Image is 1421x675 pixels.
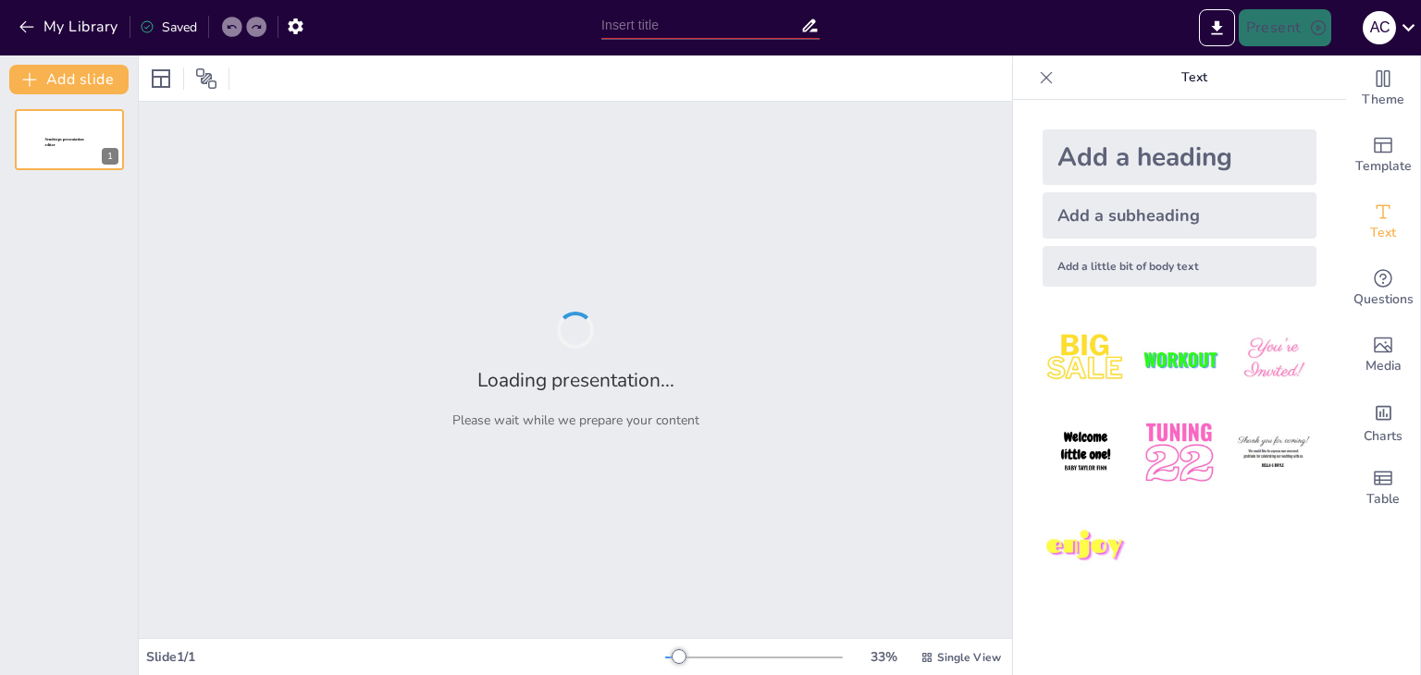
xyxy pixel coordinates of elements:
span: Media [1365,356,1402,376]
span: Table [1366,489,1400,509]
span: Sendsteps presentation editor [45,138,84,148]
p: Please wait while we prepare your content [452,411,699,429]
div: Add text boxes [1346,189,1420,255]
div: Add a table [1346,455,1420,522]
button: My Library [14,12,126,42]
input: Insert title [601,12,800,39]
div: Add images, graphics, shapes or video [1346,322,1420,388]
div: Change the overall theme [1346,55,1420,122]
div: 1 [15,109,124,170]
img: 2.jpeg [1136,316,1222,402]
div: 1 [102,148,118,165]
img: 4.jpeg [1043,410,1129,496]
button: Present [1239,9,1331,46]
div: Saved [140,18,197,36]
img: 7.jpeg [1043,504,1129,590]
div: Layout [146,64,176,93]
img: 1.jpeg [1043,316,1129,402]
div: Get real-time input from your audience [1346,255,1420,322]
span: Questions [1353,289,1414,310]
span: Single View [937,650,1001,665]
div: Add charts and graphs [1346,388,1420,455]
img: 3.jpeg [1230,316,1316,402]
span: Template [1355,156,1412,177]
p: Text [1061,55,1328,100]
h2: Loading presentation... [477,367,674,393]
img: 5.jpeg [1136,410,1222,496]
span: Text [1370,223,1396,243]
span: Charts [1364,426,1402,447]
div: Add a heading [1043,129,1316,185]
button: Add slide [9,65,129,94]
button: a c [1363,9,1396,46]
div: Add a subheading [1043,192,1316,239]
img: 6.jpeg [1230,410,1316,496]
div: Add a little bit of body text [1043,246,1316,287]
button: Export to PowerPoint [1199,9,1235,46]
span: Position [195,67,217,90]
div: 33 % [861,648,906,666]
div: Add ready made slides [1346,122,1420,189]
div: a c [1363,11,1396,44]
span: Theme [1362,90,1404,110]
div: Slide 1 / 1 [146,648,665,666]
